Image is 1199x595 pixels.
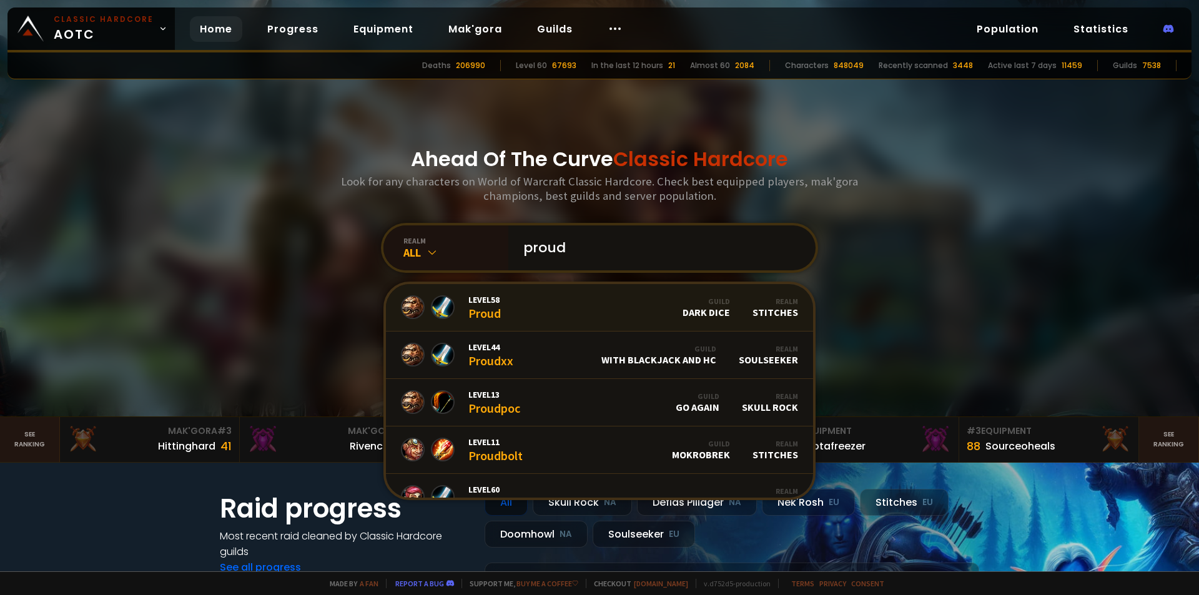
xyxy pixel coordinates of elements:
[322,579,378,588] span: Made by
[676,391,719,401] div: Guild
[739,344,798,366] div: Soulseeker
[158,438,215,454] div: Hittinghard
[752,297,798,306] div: Realm
[591,60,663,71] div: In the last 12 hours
[468,436,523,448] span: Level 11
[54,14,154,25] small: Classic Hardcore
[220,528,470,559] h4: Most recent raid cleaned by Classic Hardcore guilds
[247,425,412,438] div: Mak'Gora
[806,438,866,454] div: Notafreezer
[386,332,813,379] a: Level44ProudxxGuildWith Blackjack and HCRealmSoulseeker
[672,439,730,461] div: Mokrobrek
[676,391,719,413] div: Go Again
[735,60,754,71] div: 2084
[985,438,1055,454] div: Sourceoheals
[752,297,798,318] div: Stitches
[690,60,730,71] div: Almost 60
[60,417,240,462] a: Mak'Gora#3Hittinghard41
[696,579,771,588] span: v. d752d5 - production
[386,379,813,426] a: Level13ProudpocGuildGo AgainRealmSkull Rock
[791,579,814,588] a: Terms
[220,560,301,574] a: See all progress
[834,60,864,71] div: 848049
[672,439,730,448] div: Guild
[360,579,378,588] a: a fan
[336,174,863,203] h3: Look for any characters on World of Warcraft Classic Hardcore. Check best equipped players, mak'g...
[386,474,813,521] a: Level60ProudfootRealmStitches
[752,439,798,448] div: Realm
[560,528,572,541] small: NA
[1139,417,1199,462] a: Seeranking
[456,60,485,71] div: 206990
[468,484,525,495] span: Level 60
[967,16,1049,42] a: Population
[240,417,420,462] a: Mak'Gora#2Rivench100
[787,425,951,438] div: Equipment
[860,489,949,516] div: Stitches
[742,391,798,401] div: Realm
[1142,60,1161,71] div: 7538
[7,7,175,50] a: Classic HardcoreAOTC
[1113,60,1137,71] div: Guilds
[739,344,798,353] div: Realm
[485,521,588,548] div: Doomhowl
[386,426,813,474] a: Level11ProudboltGuildMokrobrekRealmStitches
[67,425,232,438] div: Mak'Gora
[634,579,688,588] a: [DOMAIN_NAME]
[601,344,716,353] div: Guild
[468,342,513,353] span: Level 44
[752,486,798,496] div: Realm
[257,16,328,42] a: Progress
[438,16,512,42] a: Mak'gora
[601,344,716,366] div: With Blackjack and HC
[468,294,501,305] span: Level 58
[669,528,679,541] small: EU
[953,60,973,71] div: 3448
[752,439,798,461] div: Stitches
[829,496,839,509] small: EU
[959,417,1139,462] a: #3Equipment88Sourceoheals
[1063,16,1138,42] a: Statistics
[533,489,632,516] div: Skull Rock
[762,489,855,516] div: Nek'Rosh
[851,579,884,588] a: Consent
[516,579,578,588] a: Buy me a coffee
[403,236,508,245] div: realm
[516,225,801,270] input: Search a character...
[552,60,576,71] div: 67693
[468,294,501,321] div: Proud
[403,245,508,260] div: All
[967,425,981,437] span: # 3
[190,16,242,42] a: Home
[422,60,451,71] div: Deaths
[967,425,1131,438] div: Equipment
[785,60,829,71] div: Characters
[593,521,695,548] div: Soulseeker
[217,425,232,437] span: # 3
[395,579,444,588] a: Report a bug
[604,496,616,509] small: NA
[411,144,788,174] h1: Ahead Of The Curve
[220,438,232,455] div: 41
[461,579,578,588] span: Support me,
[613,145,788,173] span: Classic Hardcore
[527,16,583,42] a: Guilds
[819,579,846,588] a: Privacy
[468,389,520,416] div: Proudpoc
[516,60,547,71] div: Level 60
[729,496,741,509] small: NA
[350,438,389,454] div: Rivench
[879,60,948,71] div: Recently scanned
[468,436,523,463] div: Proudbolt
[967,438,980,455] div: 88
[586,579,688,588] span: Checkout
[683,297,730,318] div: Dark Dice
[752,486,798,508] div: Stitches
[779,417,959,462] a: #2Equipment88Notafreezer
[468,389,520,400] span: Level 13
[343,16,423,42] a: Equipment
[922,496,933,509] small: EU
[220,489,470,528] h1: Raid progress
[1062,60,1082,71] div: 11459
[54,14,154,44] span: AOTC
